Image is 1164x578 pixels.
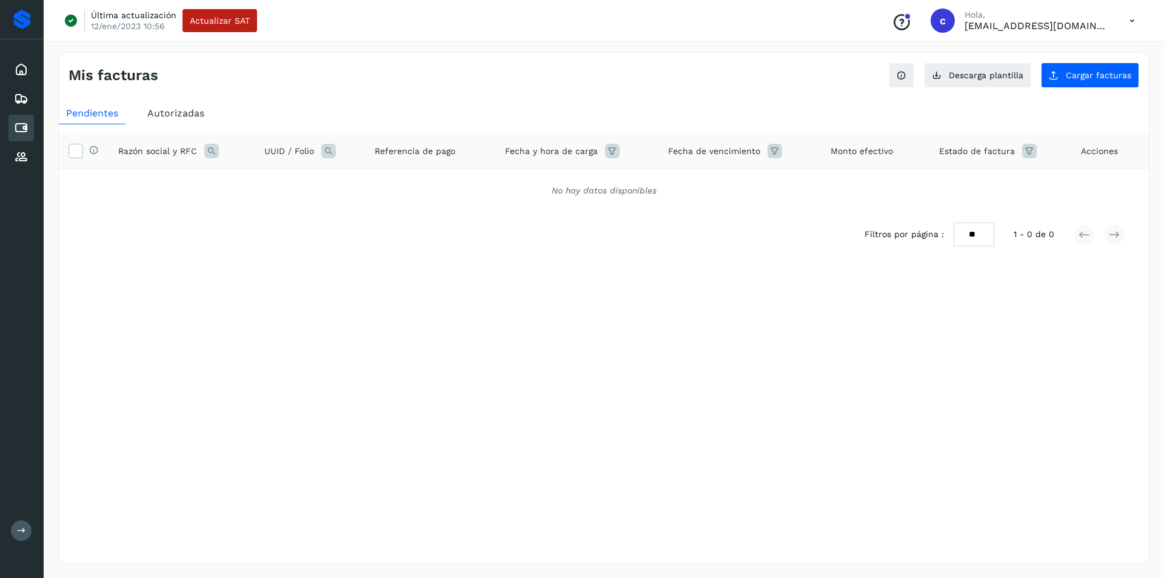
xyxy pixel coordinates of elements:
div: Inicio [8,56,34,83]
span: Descarga plantilla [949,71,1023,79]
span: Razón social y RFC [118,145,197,158]
span: Fecha de vencimiento [668,145,760,158]
span: Referencia de pago [375,145,455,158]
span: Cargar facturas [1066,71,1131,79]
button: Cargar facturas [1041,62,1139,88]
button: Descarga plantilla [924,62,1031,88]
span: Filtros por página : [865,228,944,241]
div: Embarques [8,86,34,112]
span: Acciones [1081,145,1118,158]
span: Pendientes [66,107,118,119]
span: Autorizadas [147,107,204,119]
p: Hola, [965,10,1110,20]
div: Proveedores [8,144,34,170]
span: 1 - 0 de 0 [1014,228,1054,241]
span: Actualizar SAT [190,16,250,25]
span: UUID / Folio [264,145,314,158]
span: Monto efectivo [831,145,893,158]
p: Última actualización [91,10,176,21]
span: Estado de factura [939,145,1015,158]
span: Fecha y hora de carga [505,145,598,158]
div: No hay datos disponibles [75,184,1133,197]
h4: Mis facturas [69,67,158,84]
div: Cuentas por pagar [8,115,34,141]
p: contabilidad5@easo.com [965,20,1110,32]
p: 12/ene/2023 10:56 [91,21,165,32]
button: Actualizar SAT [182,9,257,32]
